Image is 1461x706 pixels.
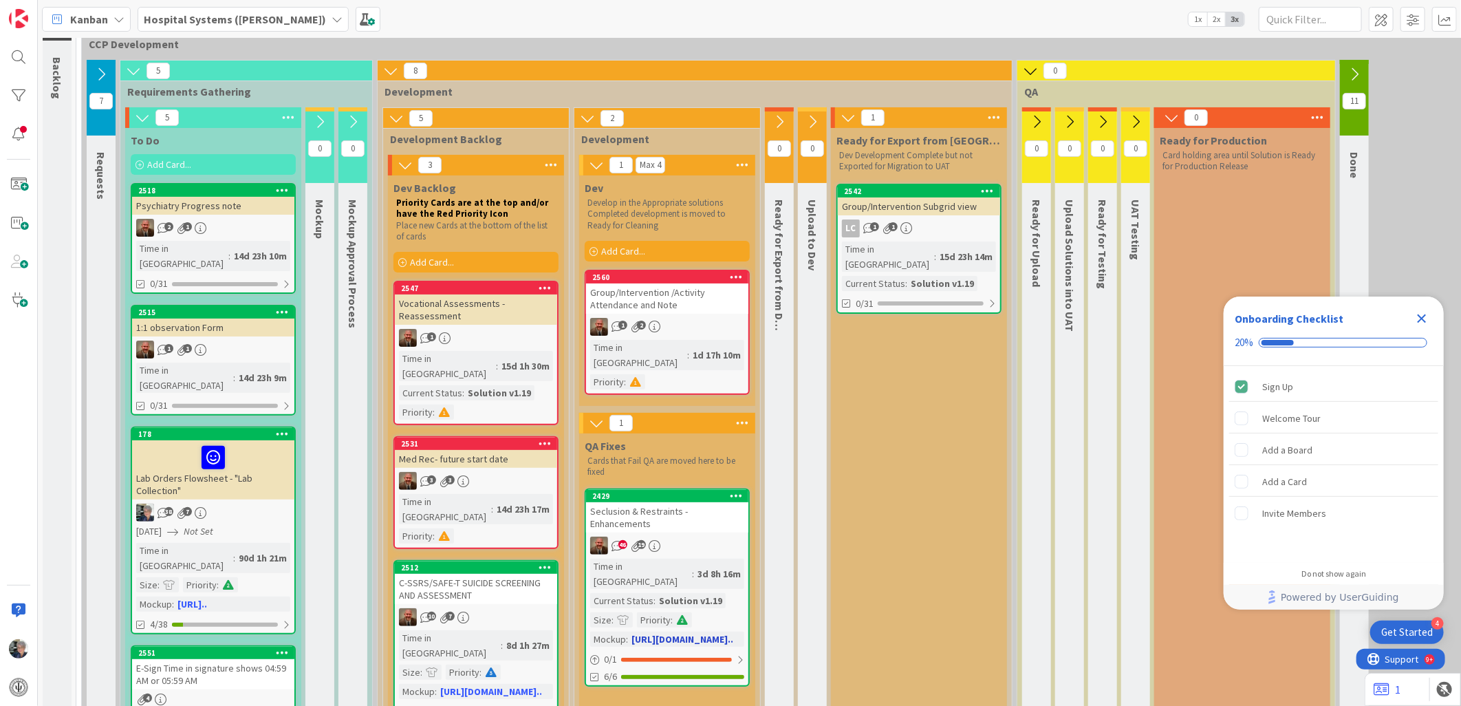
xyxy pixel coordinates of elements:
div: Time in [GEOGRAPHIC_DATA] [399,630,501,661]
span: 0 [1124,140,1147,157]
span: UAT Testing [1129,200,1143,260]
div: Solution v1.19 [656,593,726,608]
div: Mockup [399,684,435,699]
a: 2518Psychiatry Progress noteJSTime in [GEOGRAPHIC_DATA]:14d 23h 10m0/31 [131,183,296,294]
div: 2518 [132,184,294,197]
span: 1 [427,332,436,341]
span: : [626,632,628,647]
div: JS [395,329,557,347]
div: LC [842,220,860,237]
div: 2547 [395,282,557,295]
div: Invite Members [1262,505,1326,522]
div: JS [132,219,294,237]
img: JS [399,329,417,347]
span: 2 [600,110,624,127]
img: JS [136,341,154,359]
div: Do not show again [1301,568,1366,579]
div: Vocational Assessments -Reassessment [395,295,557,325]
div: 4 [1431,617,1444,630]
a: 2531Med Rec- future start dateJSTime in [GEOGRAPHIC_DATA]:14d 23h 17mPriority: [393,436,559,549]
a: Powered by UserGuiding [1231,585,1437,610]
span: Development [581,132,743,146]
span: Dev [585,181,603,195]
span: : [491,502,493,517]
div: LC [838,220,1000,237]
span: : [228,248,230,264]
div: 15d 23h 14m [936,249,996,264]
div: Time in [GEOGRAPHIC_DATA] [136,543,233,573]
div: 0/1 [586,651,748,668]
img: LP [9,639,28,659]
b: Hospital Systems ([PERSON_NAME]) [144,12,326,26]
div: Add a Board [1262,442,1312,458]
span: Upload Solutions into UAT [1063,200,1076,332]
span: 0/31 [856,297,874,311]
div: Seclusion & Restraints - Enhancements [586,502,748,533]
div: JS [395,608,557,626]
div: Time in [GEOGRAPHIC_DATA] [842,242,934,272]
span: Add Card... [410,256,454,268]
a: 2542Group/Intervention Subgrid viewLCTime in [GEOGRAPHIC_DATA]:15d 23h 14mCurrent Status:Solution... [836,184,1002,314]
a: 25151:1 observation FormJSTime in [GEOGRAPHIC_DATA]:14d 23h 9m0/31 [131,305,296,416]
span: Ready for Upload [1030,200,1043,287]
div: E-Sign Time in signature shows 04:59 AM or 05:59 AM [132,659,294,689]
span: QA [1024,85,1318,98]
span: Ready for Export from DevPS [772,200,786,345]
a: 2429Seclusion & Restraints - EnhancementsJSTime in [GEOGRAPHIC_DATA]:3d 8h 16mCurrent Status:Solu... [585,489,750,687]
div: 2560 [592,272,748,282]
span: Ready for Production [1160,133,1267,147]
div: Get Started [1381,625,1433,639]
span: 7 [446,612,455,621]
span: : [233,370,235,385]
span: : [687,347,689,363]
img: JS [590,318,608,336]
img: Visit kanbanzone.com [9,9,28,28]
span: 2x [1207,12,1226,26]
div: Invite Members is incomplete. [1229,498,1438,528]
p: Dev Development Complete but not Exported for Migration to UAT [839,150,999,173]
div: Current Status [399,385,462,400]
div: 2515 [138,308,294,317]
span: 1 [870,222,879,231]
span: : [462,385,464,400]
div: 20% [1235,336,1253,349]
span: 1 [183,222,192,231]
span: Ready for Testing [1096,200,1110,289]
div: Current Status [842,276,905,291]
img: JS [590,537,608,555]
p: Card holding area until Solution is Ready for Production Release [1162,150,1322,173]
div: Welcome Tour is incomplete. [1229,403,1438,434]
div: Onboarding Checklist [1235,310,1343,327]
span: : [435,684,437,699]
span: 6/6 [604,670,617,684]
div: Mockup [136,597,172,612]
div: JS [586,318,748,336]
span: Requirements Gathering [127,85,355,98]
span: 0 / 1 [604,652,617,667]
div: Checklist Container [1224,297,1444,610]
div: 9+ [69,6,76,17]
input: Quick Filter... [1259,7,1362,32]
span: 5 [155,109,179,126]
i: Not Set [184,525,213,537]
span: Ready for Export from Dev [836,133,1002,147]
div: 14d 23h 9m [235,370,290,385]
div: Time in [GEOGRAPHIC_DATA] [590,340,687,370]
span: 1 [183,344,192,353]
span: 5 [147,63,170,79]
span: : [624,374,626,389]
div: Solution v1.19 [907,276,977,291]
div: Mockup [590,632,626,647]
span: 4/38 [150,617,168,632]
span: : [217,577,219,592]
p: Completed development is moved to Ready for Cleaning [587,208,747,231]
div: 2560Group/Intervention /Activity Attendance and Note [586,271,748,314]
div: Priority [637,612,671,628]
span: [DATE] [136,524,162,539]
span: 0 [1091,140,1114,157]
span: : [934,249,936,264]
div: Group/Intervention Subgrid view [838,197,1000,215]
span: : [433,528,435,544]
div: Lab Orders Flowsheet - "Lab Collection" [132,440,294,500]
span: 0 [801,140,824,157]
